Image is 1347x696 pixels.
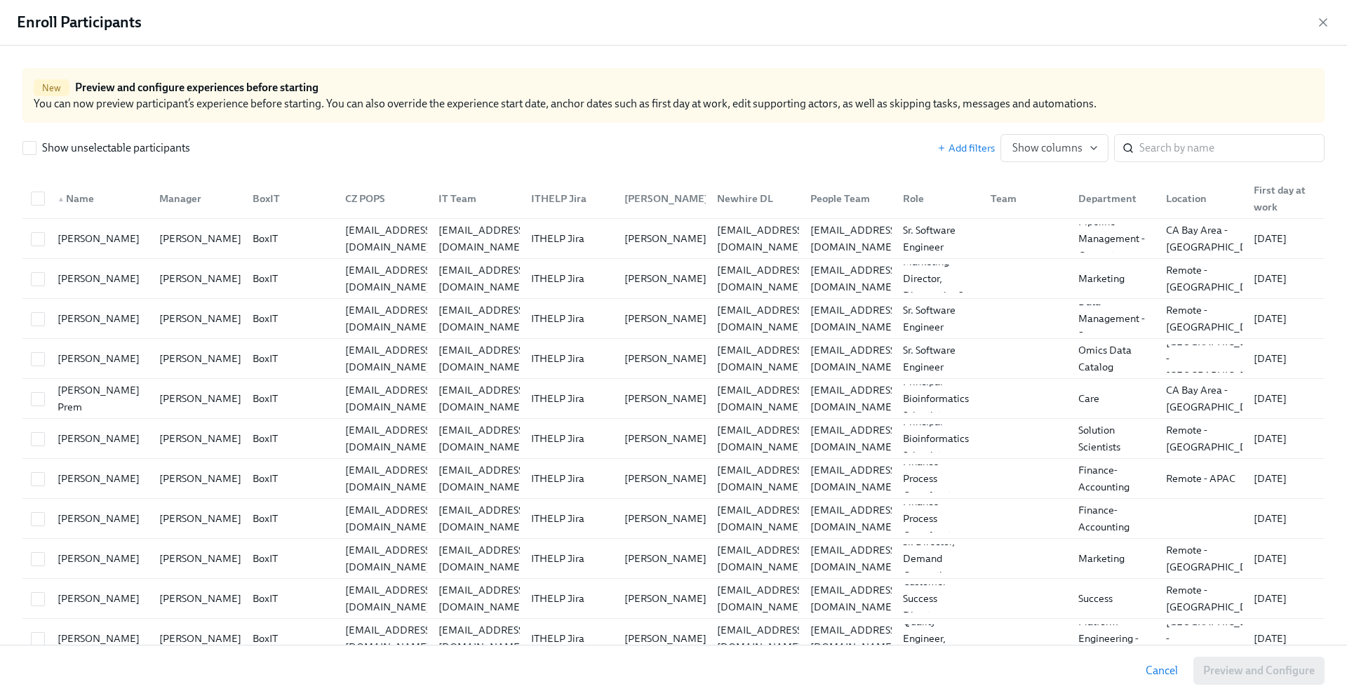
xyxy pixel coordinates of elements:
[247,590,335,607] div: BoxIT
[154,550,247,567] div: [PERSON_NAME]
[52,470,148,487] div: [PERSON_NAME]
[22,259,1325,299] div: [PERSON_NAME][PERSON_NAME]BoxIT[EMAIL_ADDRESS][DOMAIN_NAME][EMAIL_ADDRESS][DOMAIN_NAME]ITHELP Jir...
[427,185,521,213] div: IT Team
[805,462,904,495] div: [EMAIL_ADDRESS][DOMAIN_NAME]
[985,190,1067,207] div: Team
[805,542,904,575] div: [EMAIL_ADDRESS][DOMAIN_NAME]
[52,230,148,247] div: [PERSON_NAME]
[154,390,247,407] div: [PERSON_NAME]
[1248,470,1322,487] div: [DATE]
[525,590,613,607] div: ITHELP Jira
[805,502,904,535] div: [EMAIL_ADDRESS][DOMAIN_NAME]
[619,630,712,647] div: [PERSON_NAME]
[247,470,335,487] div: BoxIT
[711,382,811,415] div: [EMAIL_ADDRESS][DOMAIN_NAME]
[711,222,811,255] div: [EMAIL_ADDRESS][DOMAIN_NAME]
[619,190,713,207] div: [PERSON_NAME]
[711,502,811,535] div: [EMAIL_ADDRESS][DOMAIN_NAME]
[711,462,811,495] div: [EMAIL_ADDRESS][DOMAIN_NAME]
[1160,302,1275,335] div: Remote - [GEOGRAPHIC_DATA]
[247,230,335,247] div: BoxIT
[897,342,979,375] div: Sr. Software Engineer
[1160,262,1275,295] div: Remote - [GEOGRAPHIC_DATA]
[340,190,427,207] div: CZ POPS
[247,350,335,367] div: BoxIT
[525,430,613,447] div: ITHELP Jira
[1160,542,1275,575] div: Remote - [GEOGRAPHIC_DATA]
[897,222,979,255] div: Sr. Software Engineer
[525,230,613,247] div: ITHELP Jira
[433,262,532,295] div: [EMAIL_ADDRESS][DOMAIN_NAME]
[1139,134,1325,162] input: Search by name
[1248,510,1322,527] div: [DATE]
[247,270,335,287] div: BoxIT
[937,141,995,155] button: Add filters
[805,342,904,375] div: [EMAIL_ADDRESS][DOMAIN_NAME]
[433,542,532,575] div: [EMAIL_ADDRESS][DOMAIN_NAME]
[46,185,148,213] div: ▲Name
[805,302,904,335] div: [EMAIL_ADDRESS][DOMAIN_NAME]
[525,310,613,327] div: ITHELP Jira
[42,140,190,156] span: Show unselectable participants
[148,185,241,213] div: Manager
[1136,657,1188,685] button: Cancel
[706,185,799,213] div: Newhire DL
[340,222,439,255] div: [EMAIL_ADDRESS][DOMAIN_NAME]
[711,422,811,455] div: [EMAIL_ADDRESS][DOMAIN_NAME]
[1073,190,1155,207] div: Department
[805,262,904,295] div: [EMAIL_ADDRESS][DOMAIN_NAME]
[52,310,148,327] div: [PERSON_NAME]
[711,582,811,615] div: [EMAIL_ADDRESS][DOMAIN_NAME]
[340,382,439,415] div: [EMAIL_ADDRESS][DOMAIN_NAME]
[1248,310,1322,327] div: [DATE]
[340,262,439,295] div: [EMAIL_ADDRESS][DOMAIN_NAME]
[433,190,521,207] div: IT Team
[1155,185,1242,213] div: Location
[805,382,904,415] div: [EMAIL_ADDRESS][DOMAIN_NAME]
[619,230,712,247] div: [PERSON_NAME]
[247,550,335,567] div: BoxIT
[805,190,892,207] div: People Team
[340,302,439,335] div: [EMAIL_ADDRESS][DOMAIN_NAME]
[805,422,904,455] div: [EMAIL_ADDRESS][DOMAIN_NAME]
[340,542,439,575] div: [EMAIL_ADDRESS][DOMAIN_NAME]
[525,270,613,287] div: ITHELP Jira
[1146,664,1178,678] span: Cancel
[52,630,148,647] div: [PERSON_NAME]
[711,302,811,335] div: [EMAIL_ADDRESS][DOMAIN_NAME]
[892,185,979,213] div: Role
[52,510,148,527] div: [PERSON_NAME]
[433,582,532,615] div: [EMAIL_ADDRESS][DOMAIN_NAME]
[433,222,532,255] div: [EMAIL_ADDRESS][DOMAIN_NAME]
[52,190,148,207] div: Name
[805,222,904,255] div: [EMAIL_ADDRESS][DOMAIN_NAME]
[433,502,532,535] div: [EMAIL_ADDRESS][DOMAIN_NAME]
[525,470,613,487] div: ITHELP Jira
[22,379,1325,419] div: [PERSON_NAME] Prem[PERSON_NAME]BoxIT[EMAIL_ADDRESS][DOMAIN_NAME][EMAIL_ADDRESS][DOMAIN_NAME]ITHEL...
[897,373,979,424] div: Principal Bioinformatics Scientist
[1160,470,1242,487] div: Remote - APAC
[897,302,979,335] div: Sr. Software Engineer
[340,622,439,655] div: [EMAIL_ADDRESS][DOMAIN_NAME]
[22,499,1325,539] div: [PERSON_NAME][PERSON_NAME]BoxIT[EMAIL_ADDRESS][DOMAIN_NAME][EMAIL_ADDRESS][DOMAIN_NAME]ITHELP Jir...
[897,573,979,624] div: Customer Success Director
[154,310,247,327] div: [PERSON_NAME]
[711,622,811,655] div: [EMAIL_ADDRESS][DOMAIN_NAME]
[22,459,1325,499] div: [PERSON_NAME][PERSON_NAME]BoxIT[EMAIL_ADDRESS][DOMAIN_NAME][EMAIL_ADDRESS][DOMAIN_NAME]ITHELP Jir...
[619,350,712,367] div: [PERSON_NAME]
[22,299,1325,339] div: [PERSON_NAME][PERSON_NAME]BoxIT[EMAIL_ADDRESS][DOMAIN_NAME][EMAIL_ADDRESS][DOMAIN_NAME]ITHELP Jir...
[433,622,532,655] div: [EMAIL_ADDRESS][DOMAIN_NAME]
[247,190,335,207] div: BoxIT
[52,270,148,287] div: [PERSON_NAME]
[711,542,811,575] div: [EMAIL_ADDRESS][DOMAIN_NAME]
[22,539,1325,579] div: [PERSON_NAME][PERSON_NAME]BoxIT[EMAIL_ADDRESS][DOMAIN_NAME][EMAIL_ADDRESS][DOMAIN_NAME]ITHELP Jir...
[1248,270,1322,287] div: [DATE]
[75,80,319,95] h6: Preview and configure experiences before starting
[1160,382,1275,415] div: CA Bay Area - [GEOGRAPHIC_DATA]
[1073,270,1155,287] div: Marketing
[340,582,439,615] div: [EMAIL_ADDRESS][DOMAIN_NAME]
[22,419,1325,459] div: [PERSON_NAME][PERSON_NAME]BoxIT[EMAIL_ADDRESS][DOMAIN_NAME][EMAIL_ADDRESS][DOMAIN_NAME]ITHELP Jir...
[433,422,532,455] div: [EMAIL_ADDRESS][DOMAIN_NAME]
[433,462,532,495] div: [EMAIL_ADDRESS][DOMAIN_NAME]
